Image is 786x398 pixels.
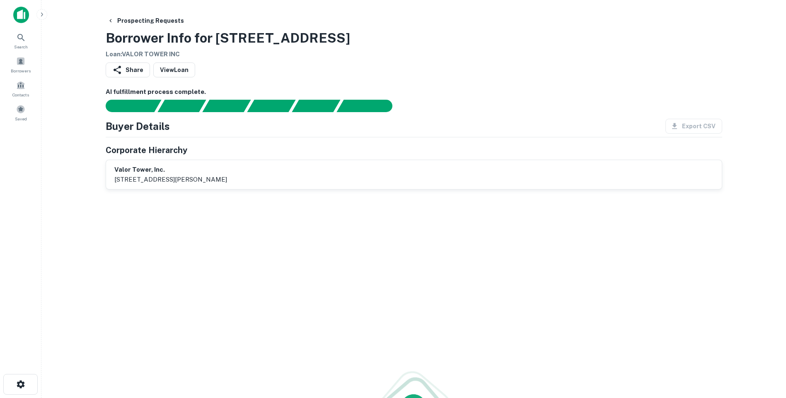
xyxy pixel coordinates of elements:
[745,332,786,372] iframe: Chat Widget
[2,53,39,76] a: Borrowers
[2,101,39,124] a: Saved
[106,144,187,156] h5: Corporate Hierarchy
[337,100,402,112] div: AI fulfillment process complete.
[114,165,227,175] h6: valor tower, inc.
[104,13,187,28] button: Prospecting Requests
[12,91,29,98] span: Contacts
[106,62,150,77] button: Share
[202,100,251,112] div: Documents found, AI parsing details...
[292,100,340,112] div: Principals found, still searching for contact information. This may take time...
[14,43,28,50] span: Search
[15,115,27,122] span: Saved
[2,29,39,52] a: Search
[13,7,29,23] img: capitalize-icon.png
[106,50,350,59] h6: Loan : VALOR TOWER INC
[106,87,722,97] h6: AI fulfillment process complete.
[114,175,227,185] p: [STREET_ADDRESS][PERSON_NAME]
[11,67,31,74] span: Borrowers
[2,77,39,100] a: Contacts
[106,119,170,134] h4: Buyer Details
[153,62,195,77] a: ViewLoan
[157,100,206,112] div: Your request is received and processing...
[106,28,350,48] h3: Borrower Info for [STREET_ADDRESS]
[247,100,295,112] div: Principals found, AI now looking for contact information...
[96,100,158,112] div: Sending borrower request to AI...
